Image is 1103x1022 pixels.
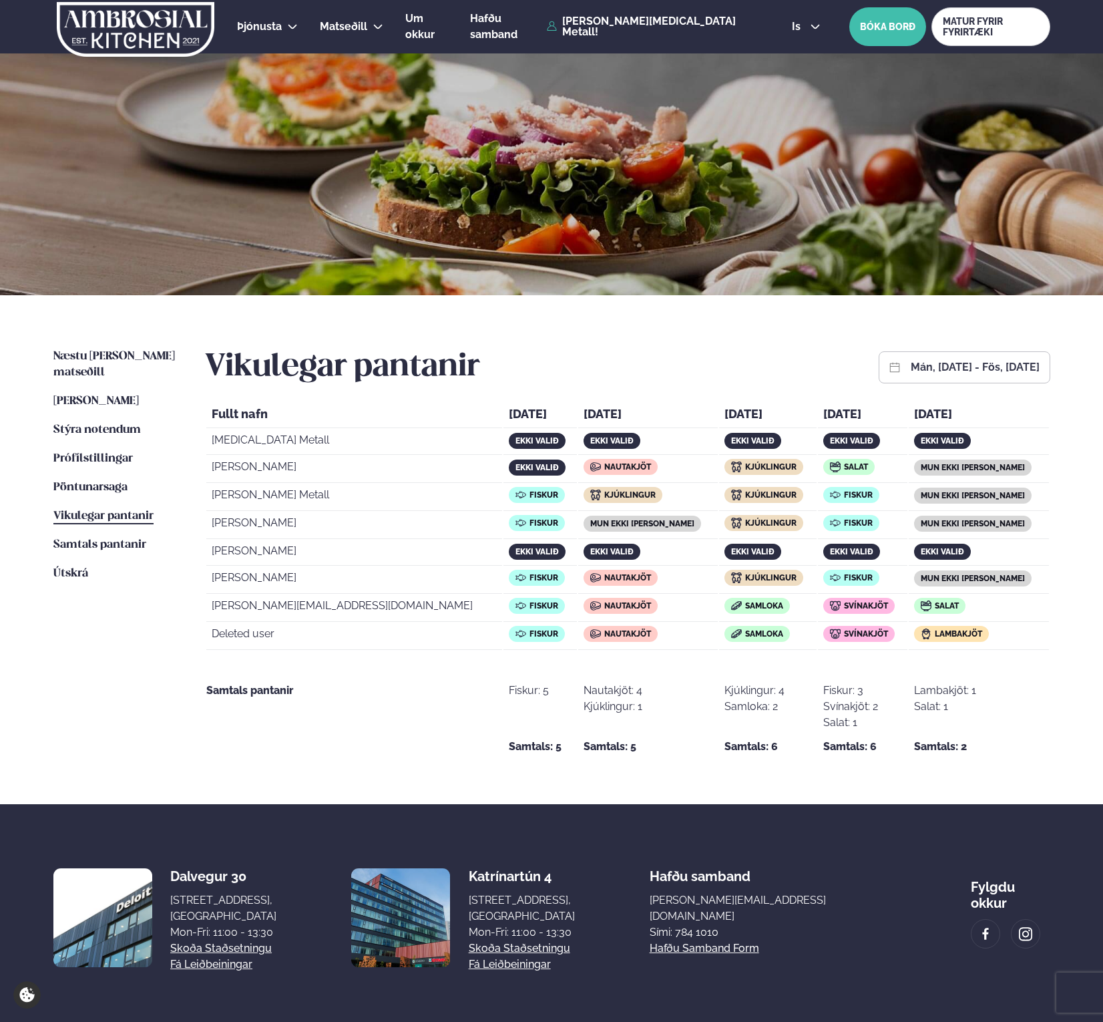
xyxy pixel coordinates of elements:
span: Fiskur [529,601,558,611]
span: Um okkur [405,12,435,41]
span: mun ekki [PERSON_NAME] [921,574,1025,583]
div: Fiskur: 5 [509,683,549,699]
a: Hafðu samband form [650,941,759,957]
span: Fiskur [529,518,558,528]
span: Svínakjöt [844,629,888,639]
th: [DATE] [909,403,1048,428]
button: is [781,21,831,32]
div: Mon-Fri: 11:00 - 13:30 [170,924,276,941]
div: Lambakjöt: 1 [914,683,976,699]
strong: Samtals pantanir [206,684,293,697]
th: [DATE] [503,403,577,428]
span: Samloka [745,601,783,611]
img: icon img [830,572,841,583]
img: icon img [731,629,742,639]
img: icon img [731,490,742,500]
img: icon img [830,490,841,500]
strong: Samtals: 5 [584,739,636,755]
span: ekki valið [830,547,873,556]
span: mun ekki [PERSON_NAME] [921,519,1025,528]
strong: Samtals: 5 [509,739,562,755]
span: Næstu [PERSON_NAME] matseðill [53,351,175,378]
span: Nautakjöt [604,629,651,639]
div: [STREET_ADDRESS], [GEOGRAPHIC_DATA] [469,892,575,924]
th: [DATE] [578,403,718,428]
span: ekki valið [515,547,559,556]
a: [PERSON_NAME][EMAIL_ADDRESS][DOMAIN_NAME] [650,892,897,924]
a: Vikulegar pantanir [53,508,154,524]
span: Samloka [745,629,783,639]
span: ekki valið [515,463,559,472]
img: icon img [731,601,742,611]
th: [DATE] [719,403,817,428]
div: Fylgdu okkur [971,868,1050,911]
a: Fá leiðbeiningar [469,957,551,973]
a: Þjónusta [237,19,282,35]
span: mun ekki [PERSON_NAME] [590,519,694,528]
span: Vikulegar pantanir [53,510,154,522]
span: Hafðu samband [650,858,750,884]
td: [PERSON_NAME][EMAIL_ADDRESS][DOMAIN_NAME] [206,595,502,622]
span: ekki valið [590,547,634,556]
h2: Vikulegar pantanir [205,349,480,386]
span: Nautakjöt [604,573,651,582]
span: Kjúklingur [745,573,797,582]
td: [PERSON_NAME] Metall [206,484,502,511]
div: Fiskur: 3 [823,683,878,699]
span: Fiskur [844,490,873,500]
span: Fiskur [844,518,873,528]
span: Samtals pantanir [53,539,146,550]
div: Svínakjöt: 2 [823,699,878,715]
span: Svínakjöt [844,601,888,611]
th: [DATE] [818,403,907,428]
a: Matseðill [320,19,367,35]
img: icon img [830,462,841,472]
span: Pöntunarsaga [53,482,128,493]
a: Um okkur [405,11,448,43]
div: Samloka: 2 [724,699,785,715]
span: ekki valið [731,436,775,446]
td: Deleted user [206,623,502,650]
a: Hafðu samband [470,11,540,43]
img: icon img [515,601,526,611]
div: Mon-Fri: 11:00 - 13:30 [469,924,575,941]
div: Nautakjöt: 4 [584,683,642,699]
img: image alt [978,926,993,942]
a: Stýra notendum [53,422,141,438]
button: mán, [DATE] - fös, [DATE] [911,362,1040,373]
a: Cookie settings [13,981,41,1009]
a: Næstu [PERSON_NAME] matseðill [53,349,178,381]
img: icon img [590,572,601,583]
div: Dalvegur 30 [170,868,276,884]
span: Fiskur [529,629,558,639]
img: icon img [515,572,526,583]
img: image alt [1018,926,1033,942]
div: Kjúklingur: 4 [724,683,785,699]
span: Kjúklingur [745,518,797,528]
span: Stýra notendum [53,424,141,436]
img: logo [56,2,216,57]
span: Fiskur [844,573,873,582]
img: icon img [590,629,601,639]
span: ekki valið [515,436,559,446]
a: [PERSON_NAME][MEDICAL_DATA] Metall! [547,16,761,37]
img: icon img [515,518,526,528]
p: Sími: 784 1010 [650,924,897,941]
span: Fiskur [529,490,558,500]
img: image alt [351,868,450,967]
img: icon img [515,629,526,639]
span: Lambakjöt [935,629,982,639]
img: icon img [830,518,841,528]
span: ekki valið [590,436,634,446]
img: icon img [590,462,601,472]
span: ekki valið [830,436,873,446]
span: Kjúklingur [604,490,656,500]
div: Katrínartún 4 [469,868,575,884]
strong: Samtals: 2 [914,739,967,755]
button: BÓKA BORÐ [849,7,926,46]
a: image alt [1012,920,1040,948]
img: icon img [590,601,601,611]
span: [PERSON_NAME] [53,395,139,407]
img: icon img [921,629,931,639]
a: Samtals pantanir [53,537,146,553]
